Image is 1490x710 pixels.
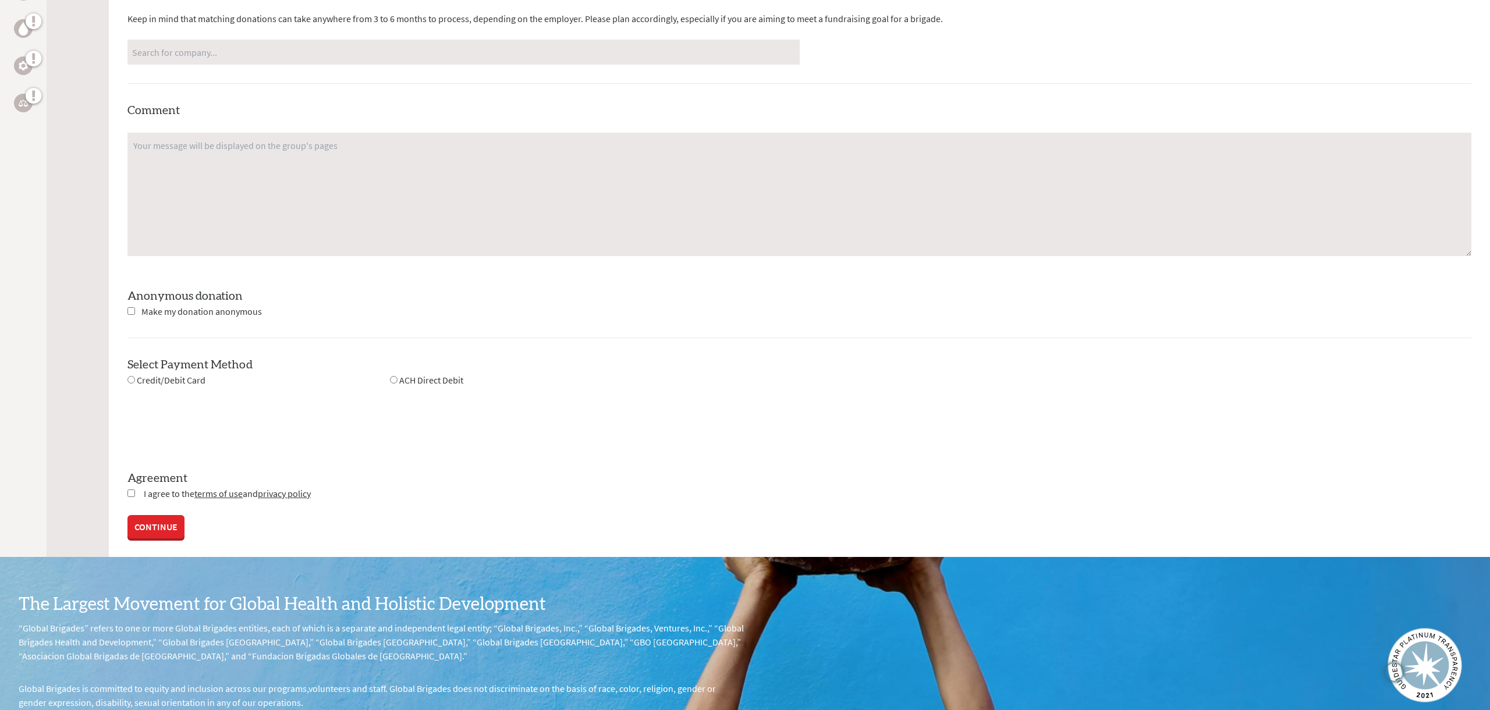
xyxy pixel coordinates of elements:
span: Credit/Debit Card [137,374,205,386]
a: Legal Empowerment [14,94,33,112]
span: I agree to the and [144,488,311,499]
h3: The Largest Movement for Global Health and Holistic Development [19,594,745,615]
iframe: reCAPTCHA [127,402,304,447]
a: CONTINUE [127,515,185,538]
span: Make my donation anonymous [141,306,262,317]
label: Comment [127,105,180,116]
span: ACH Direct Debit [399,374,463,386]
input: Search for company... [132,42,795,62]
p: Keep in mind that matching donations can take anywhere from 3 to 6 months to process, depending o... [127,12,1471,26]
a: privacy policy [258,488,311,499]
img: Legal Empowerment [19,100,28,106]
a: Engineering [14,56,33,75]
label: Agreement [127,470,1471,487]
label: Select Payment Method [127,359,253,371]
a: Water [14,19,33,38]
label: Anonymous donation [127,290,243,302]
a: terms of use [194,488,243,499]
img: Engineering [19,61,28,70]
img: Water [19,22,28,35]
p: Global Brigades is committed to equity and inclusion across our programs,volunteers and staff. Gl... [19,681,745,709]
p: “Global Brigades” refers to one or more Global Brigades entities, each of which is a separate and... [19,621,745,663]
img: Guidestar 2019 [1388,628,1462,702]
